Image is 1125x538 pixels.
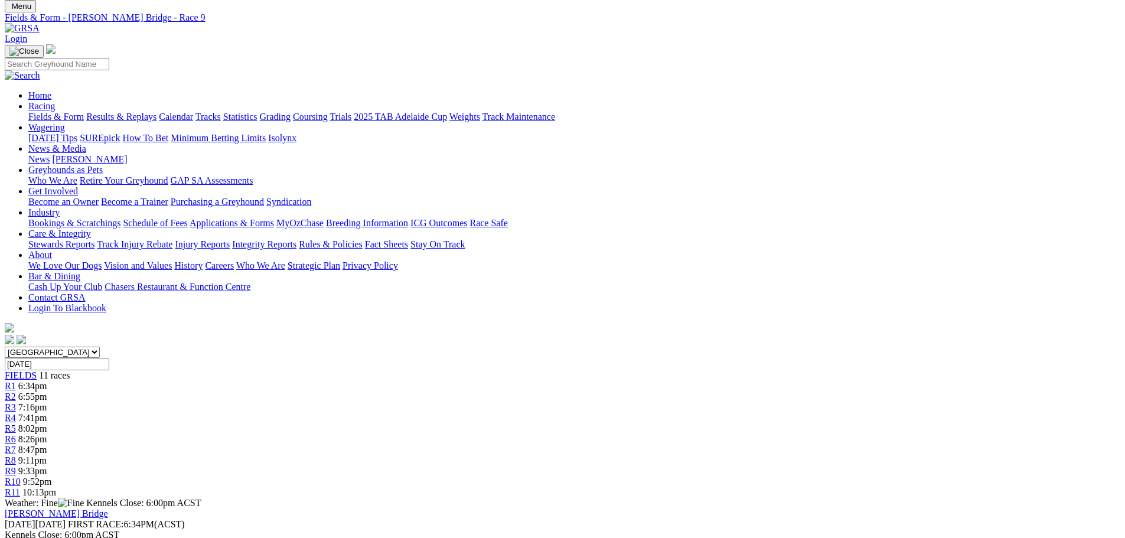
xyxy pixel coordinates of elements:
a: Syndication [266,197,311,207]
span: 6:55pm [18,392,47,402]
a: Rules & Policies [299,239,363,249]
a: Login To Blackbook [28,303,106,313]
a: Grading [260,112,291,122]
a: R10 [5,477,21,487]
span: 10:13pm [22,487,56,497]
span: [DATE] [5,519,66,529]
a: Race Safe [469,218,507,228]
a: Track Maintenance [482,112,555,122]
a: Strategic Plan [288,260,340,270]
a: Become an Owner [28,197,99,207]
a: SUREpick [80,133,120,143]
a: Isolynx [268,133,296,143]
a: FIELDS [5,370,37,380]
a: 2025 TAB Adelaide Cup [354,112,447,122]
input: Search [5,58,109,70]
a: Integrity Reports [232,239,296,249]
span: 8:26pm [18,434,47,444]
span: R3 [5,402,16,412]
a: R11 [5,487,20,497]
a: Login [5,34,27,44]
img: Fine [58,498,84,508]
img: Close [9,47,39,56]
div: Greyhounds as Pets [28,175,1120,186]
a: Care & Integrity [28,229,91,239]
img: GRSA [5,23,40,34]
a: Bookings & Scratchings [28,218,120,228]
a: Bar & Dining [28,271,80,281]
span: Kennels Close: 6:00pm ACST [86,498,201,508]
a: Tracks [195,112,221,122]
a: Results & Replays [86,112,156,122]
a: Fields & Form - [PERSON_NAME] Bridge - Race 9 [5,12,1120,23]
span: 6:34PM(ACST) [68,519,185,529]
a: Careers [205,260,234,270]
a: R7 [5,445,16,455]
a: MyOzChase [276,218,324,228]
a: Injury Reports [175,239,230,249]
img: Search [5,70,40,81]
a: Greyhounds as Pets [28,165,103,175]
div: About [28,260,1120,271]
span: 6:34pm [18,381,47,391]
a: Contact GRSA [28,292,85,302]
a: News [28,154,50,164]
span: 9:52pm [23,477,52,487]
a: Schedule of Fees [123,218,187,228]
a: About [28,250,52,260]
a: Privacy Policy [343,260,398,270]
img: logo-grsa-white.png [46,44,56,54]
a: Purchasing a Greyhound [171,197,264,207]
img: facebook.svg [5,335,14,344]
div: Get Involved [28,197,1120,207]
div: Racing [28,112,1120,122]
a: Statistics [223,112,257,122]
a: Home [28,90,51,100]
a: [PERSON_NAME] [52,154,127,164]
span: R6 [5,434,16,444]
a: Fact Sheets [365,239,408,249]
a: Track Injury Rebate [97,239,172,249]
div: Wagering [28,133,1120,144]
a: Retire Your Greyhound [80,175,168,185]
a: Breeding Information [326,218,408,228]
a: Racing [28,101,55,111]
span: R9 [5,466,16,476]
span: 11 races [39,370,70,380]
a: R2 [5,392,16,402]
a: Weights [449,112,480,122]
a: Fields & Form [28,112,84,122]
a: Minimum Betting Limits [171,133,266,143]
span: FIRST RACE: [68,519,123,529]
a: ICG Outcomes [410,218,467,228]
span: 9:33pm [18,466,47,476]
button: Toggle navigation [5,45,44,58]
a: GAP SA Assessments [171,175,253,185]
a: Industry [28,207,60,217]
a: Wagering [28,122,65,132]
a: Calendar [159,112,193,122]
a: History [174,260,203,270]
span: 7:16pm [18,402,47,412]
img: twitter.svg [17,335,26,344]
span: 9:11pm [18,455,47,465]
img: logo-grsa-white.png [5,323,14,332]
a: [DATE] Tips [28,133,77,143]
div: Bar & Dining [28,282,1120,292]
a: Get Involved [28,186,78,196]
span: 8:47pm [18,445,47,455]
span: 7:41pm [18,413,47,423]
a: R1 [5,381,16,391]
a: R4 [5,413,16,423]
a: R8 [5,455,16,465]
a: Applications & Forms [190,218,274,228]
a: How To Bet [123,133,169,143]
a: Cash Up Your Club [28,282,102,292]
a: News & Media [28,144,86,154]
